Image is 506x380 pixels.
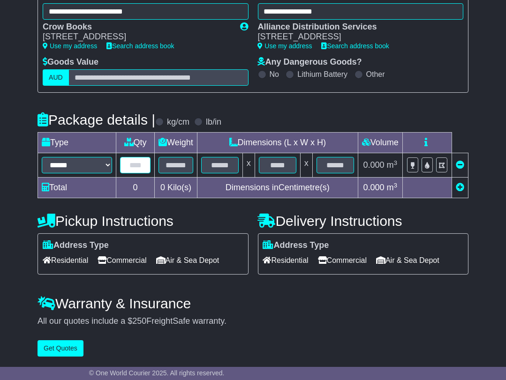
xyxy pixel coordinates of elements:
[116,133,155,153] td: Qty
[156,253,219,268] span: Air & Sea Depot
[43,42,97,50] a: Use my address
[363,183,385,192] span: 0.000
[394,182,398,189] sup: 3
[206,117,221,127] label: lb/in
[242,153,255,178] td: x
[387,160,398,170] span: m
[387,183,398,192] span: m
[43,240,109,251] label: Address Type
[197,133,358,153] td: Dimensions (L x W x H)
[263,253,309,268] span: Residential
[456,160,464,170] a: Remove this item
[38,178,116,198] td: Total
[38,340,83,357] button: Get Quotes
[116,178,155,198] td: 0
[38,133,116,153] td: Type
[43,253,88,268] span: Residential
[38,213,248,229] h4: Pickup Instructions
[258,32,454,42] div: [STREET_ADDRESS]
[300,153,312,178] td: x
[98,253,146,268] span: Commercial
[394,159,398,166] sup: 3
[167,117,189,127] label: kg/cm
[270,70,279,79] label: No
[38,296,468,311] h4: Warranty & Insurance
[318,253,367,268] span: Commercial
[43,22,231,32] div: Crow Books
[376,253,439,268] span: Air & Sea Depot
[38,112,155,127] h4: Package details |
[363,160,385,170] span: 0.000
[258,22,454,32] div: Alliance Distribution Services
[155,178,197,198] td: Kilo(s)
[322,42,389,50] a: Search address book
[297,70,347,79] label: Lithium Battery
[132,316,146,326] span: 250
[456,183,464,192] a: Add new item
[38,316,468,327] div: All our quotes include a $ FreightSafe warranty.
[43,32,231,42] div: [STREET_ADDRESS]
[155,133,197,153] td: Weight
[258,213,468,229] h4: Delivery Instructions
[358,133,402,153] td: Volume
[106,42,174,50] a: Search address book
[263,240,329,251] label: Address Type
[258,42,312,50] a: Use my address
[43,57,98,67] label: Goods Value
[89,369,225,377] span: © One World Courier 2025. All rights reserved.
[197,178,358,198] td: Dimensions in Centimetre(s)
[366,70,385,79] label: Other
[160,183,165,192] span: 0
[43,69,69,86] label: AUD
[258,57,362,67] label: Any Dangerous Goods?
